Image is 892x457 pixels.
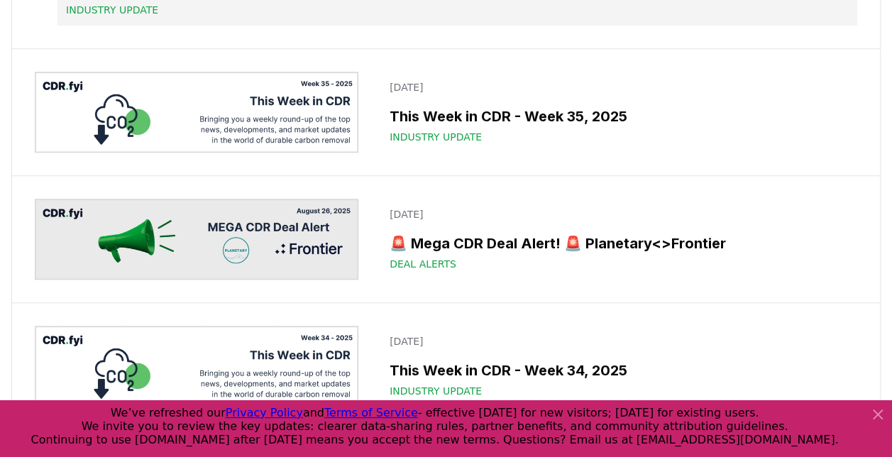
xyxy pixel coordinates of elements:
span: Industry Update [390,384,482,398]
a: [DATE]🚨 Mega CDR Deal Alert! 🚨 Planetary<>FrontierDeal Alerts [381,199,857,280]
p: [DATE] [390,207,849,221]
img: This Week in CDR - Week 34, 2025 blog post image [35,326,358,407]
h3: This Week in CDR - Week 34, 2025 [390,360,849,381]
p: [DATE] [390,334,849,348]
img: This Week in CDR - Week 35, 2025 blog post image [35,72,358,153]
span: Industry Update [390,130,482,144]
a: [DATE]This Week in CDR - Week 35, 2025Industry Update [381,72,857,153]
a: [DATE]This Week in CDR - Week 34, 2025Industry Update [381,326,857,407]
span: Deal Alerts [390,257,456,271]
img: 🚨 Mega CDR Deal Alert! 🚨 Planetary<>Frontier blog post image [35,199,358,280]
h3: This Week in CDR - Week 35, 2025 [390,106,849,127]
h3: 🚨 Mega CDR Deal Alert! 🚨 Planetary<>Frontier [390,233,849,254]
span: Industry Update [66,3,158,17]
p: [DATE] [390,80,849,94]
